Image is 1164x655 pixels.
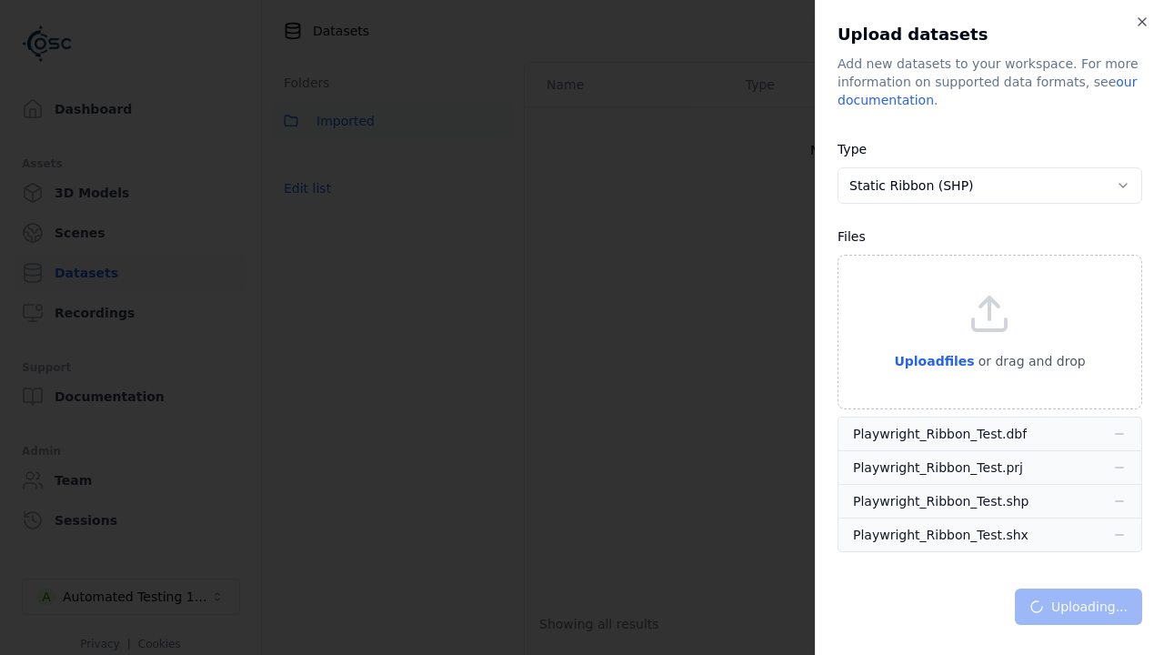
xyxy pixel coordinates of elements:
[838,142,867,156] label: Type
[853,425,1027,443] div: Playwright_Ribbon_Test.dbf
[894,354,974,368] span: Upload files
[853,492,1029,510] div: Playwright_Ribbon_Test.shp
[975,350,1086,372] p: or drag and drop
[838,229,866,244] label: Files
[853,526,1029,544] div: Playwright_Ribbon_Test.shx
[838,55,1142,109] div: Add new datasets to your workspace. For more information on supported data formats, see .
[838,22,1142,47] h2: Upload datasets
[853,458,1023,477] div: Playwright_Ribbon_Test.prj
